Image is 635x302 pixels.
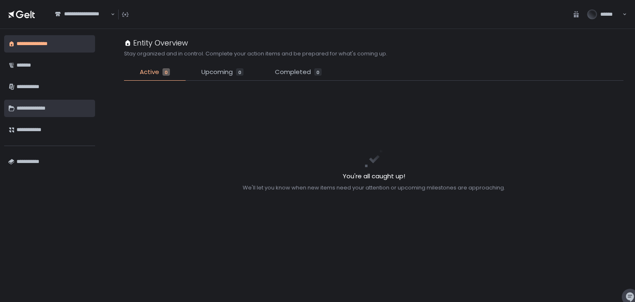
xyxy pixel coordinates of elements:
div: We'll let you know when new items need your attention or upcoming milestones are approaching. [243,184,505,192]
h2: Stay organized and in control. Complete your action items and be prepared for what's coming up. [124,50,387,58]
h2: You're all caught up! [243,172,505,181]
div: 0 [162,68,170,76]
div: Entity Overview [124,37,188,48]
input: Search for option [55,18,110,26]
div: 0 [236,68,243,76]
span: Upcoming [201,67,233,77]
span: Active [140,67,159,77]
div: 0 [314,68,322,76]
span: Completed [275,67,311,77]
div: Search for option [50,6,115,23]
